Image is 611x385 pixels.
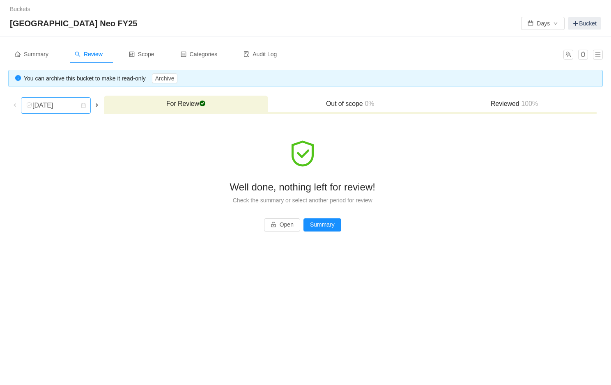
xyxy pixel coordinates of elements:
[129,51,135,57] i: icon: control
[181,51,218,57] span: Categories
[521,17,565,30] button: icon: calendarDaysicon: down
[288,139,317,168] i: icon: safety
[75,51,80,57] i: icon: search
[363,100,374,107] span: 0%
[26,102,32,108] i: icon: safety
[303,218,341,231] button: Summary
[519,100,538,107] span: 100%
[129,51,154,57] span: Scope
[152,73,178,83] button: Archive
[264,218,300,231] button: icon: unlockOpen
[15,51,48,57] span: Summary
[15,51,21,57] i: icon: home
[108,100,264,108] h3: For Review
[568,17,601,30] a: Bucket
[436,100,593,108] h3: Reviewed
[22,196,583,205] div: Check the summary or select another period for review
[81,103,86,109] i: icon: calendar
[563,50,573,60] button: icon: team
[15,75,21,81] i: icon: info-circle
[243,51,249,57] i: icon: audit
[303,221,341,228] a: Summary
[578,50,588,60] button: icon: bell
[243,51,277,57] span: Audit Log
[593,50,603,60] button: icon: menu
[10,6,30,12] a: Buckets
[181,51,186,57] i: icon: profile
[24,75,177,82] span: You can archive this bucket to make it read-only
[199,100,206,107] span: checked
[75,51,103,57] span: Review
[26,98,61,113] div: [DATE]
[272,100,428,108] h3: Out of scope
[22,178,583,196] div: Well done, nothing left for review!
[10,17,142,30] span: [GEOGRAPHIC_DATA] Neo FY25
